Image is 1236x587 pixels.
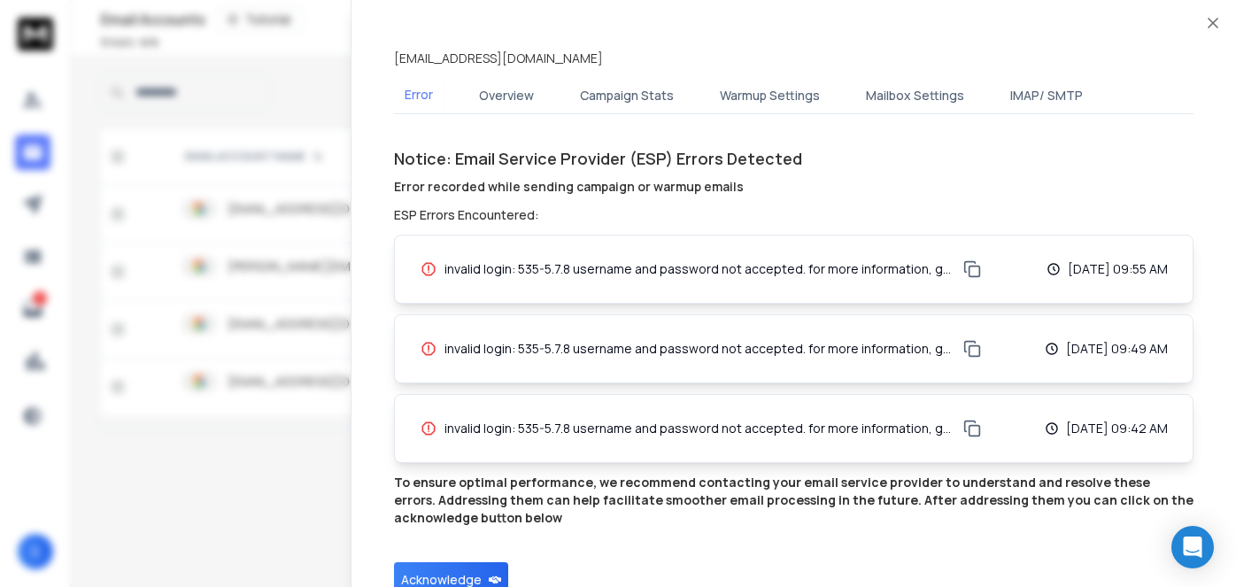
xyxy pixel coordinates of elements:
p: [EMAIL_ADDRESS][DOMAIN_NAME] [394,50,603,67]
span: invalid login: 535-5.7.8 username and password not accepted. for more information, go to 535 5.7.... [444,420,954,437]
p: To ensure optimal performance, we recommend contacting your email service provider to understand ... [394,474,1194,527]
p: [DATE] 09:55 AM [1068,260,1168,278]
p: [DATE] 09:49 AM [1066,340,1168,358]
button: Overview [468,76,545,115]
p: [DATE] 09:42 AM [1066,420,1168,437]
button: Warmup Settings [709,76,830,115]
button: Error [394,75,444,116]
span: invalid login: 535-5.7.8 username and password not accepted. for more information, go to 535 5.7.... [444,260,954,278]
h1: Notice: Email Service Provider (ESP) Errors Detected [394,146,1194,196]
div: Open Intercom Messenger [1171,526,1214,568]
span: invalid login: 535-5.7.8 username and password not accepted. for more information, go to 535 5.7.... [444,340,954,358]
h3: ESP Errors Encountered: [394,206,1194,224]
button: IMAP/ SMTP [1000,76,1093,115]
h4: Error recorded while sending campaign or warmup emails [394,178,1194,196]
button: Campaign Stats [569,76,684,115]
button: Mailbox Settings [855,76,975,115]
